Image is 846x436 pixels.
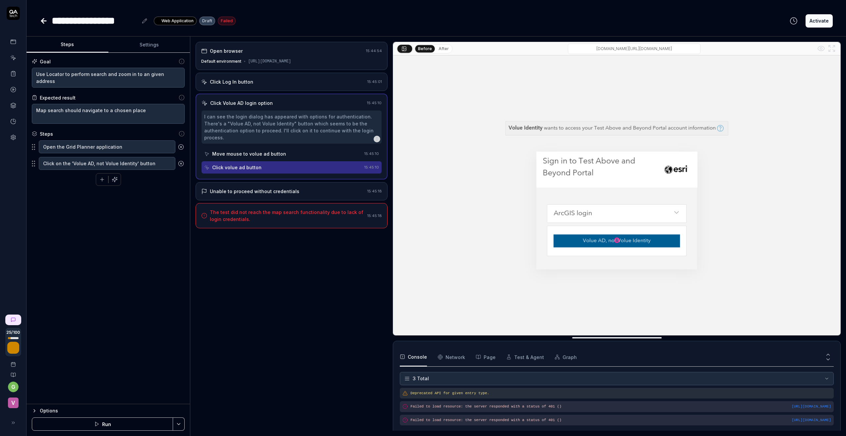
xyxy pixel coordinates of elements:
pre: Deprecated API for given entry type. [410,391,831,396]
button: After [436,45,452,52]
time: 15:44:54 [366,48,382,53]
time: 15:45:18 [367,213,382,218]
button: Test & Agent [506,348,544,366]
div: Click Log In button [210,78,253,85]
button: View version history [786,14,802,28]
div: I can see the login dialog has appeared with options for authentication. There's a "Volue AD, not... [204,113,379,141]
time: 15:45:10 [367,101,382,105]
button: Console [400,348,427,366]
span: 25 / 100 [6,330,20,334]
pre: Failed to load resource: the server responded with a status of 401 () [410,417,831,423]
div: Goal [40,58,51,65]
button: [URL][DOMAIN_NAME] [792,417,831,423]
time: 15:45:10 [364,165,379,170]
a: Web Application [154,16,197,25]
div: Expected result [40,94,76,101]
a: Book a call with us [3,356,24,367]
div: [URL][DOMAIN_NAME] [248,58,291,64]
button: [URL][DOMAIN_NAME] [792,404,831,409]
div: Failed [218,17,236,25]
button: Before [415,45,435,52]
button: Page [476,348,496,366]
button: Network [438,348,465,366]
button: v [3,392,24,409]
button: Run [32,417,173,431]
div: Open browser [210,47,243,54]
div: Options [40,407,185,415]
div: Default environment [201,58,241,64]
button: Options [32,407,185,415]
span: Web Application [161,18,194,24]
img: Screenshot [393,55,840,335]
button: g [8,382,19,392]
button: Steps [27,37,108,53]
a: New conversation [5,315,21,325]
button: Remove step [175,157,187,170]
button: Activate [806,14,833,28]
button: Settings [108,37,190,53]
div: Suggestions [32,157,185,171]
button: Open in full screen [826,43,837,54]
span: v [8,398,19,408]
button: Remove step [175,140,187,154]
div: Steps [40,130,53,137]
button: Click volue ad button15:45:10 [202,161,382,174]
time: 15:45:10 [364,151,379,156]
div: Unable to proceed without credentials [210,188,299,195]
div: Click volue ad button [212,164,262,171]
div: Suggestions [32,140,185,154]
div: The test did not reach the map search functionality due to lack of login credentials. [210,209,365,223]
time: 15:45:18 [367,189,382,193]
button: Graph [555,348,577,366]
div: Move mouse to volue ad button [212,150,286,157]
button: Move mouse to volue ad button15:45:10 [202,148,382,160]
time: 15:45:01 [367,79,382,84]
pre: Failed to load resource: the server responded with a status of 401 () [410,404,831,409]
div: Click Volue AD login option [210,100,273,107]
a: Documentation [3,367,24,378]
div: Draft [199,17,215,25]
button: Show all interative elements [816,43,826,54]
